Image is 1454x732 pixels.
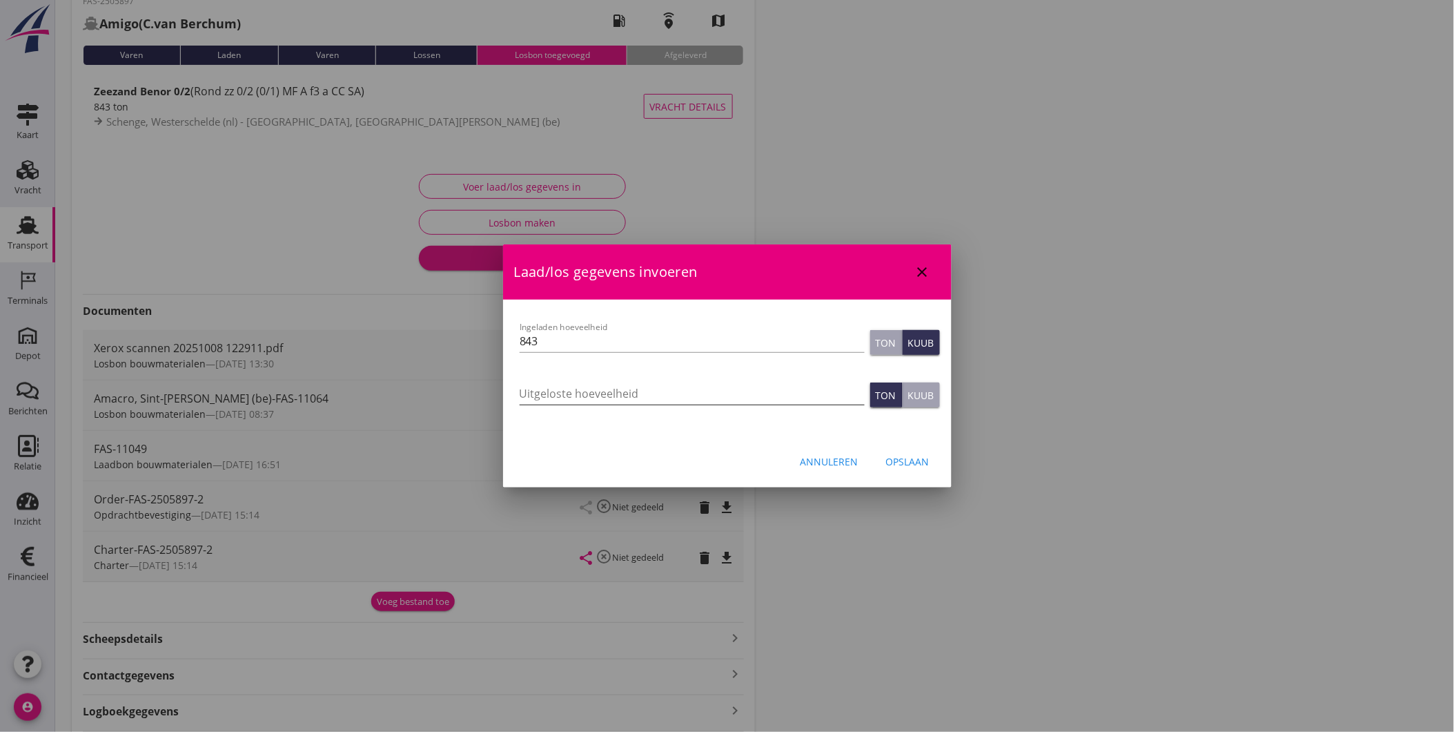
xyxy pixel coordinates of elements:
[908,388,934,403] div: Kuub
[886,454,930,469] div: Opslaan
[908,336,934,350] div: Kuub
[876,336,896,350] div: Ton
[914,264,931,280] i: close
[870,330,903,355] button: Ton
[800,454,858,469] div: Annuleren
[875,449,941,474] button: Opslaan
[903,330,940,355] button: Kuub
[520,383,865,405] input: Uitgeloste hoeveelheid
[903,383,940,407] button: Kuub
[789,449,870,474] button: Annuleren
[870,383,903,407] button: Ton
[876,388,896,403] div: Ton
[520,330,865,352] input: Ingeladen hoeveelheid
[503,244,952,300] div: Laad/los gegevens invoeren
